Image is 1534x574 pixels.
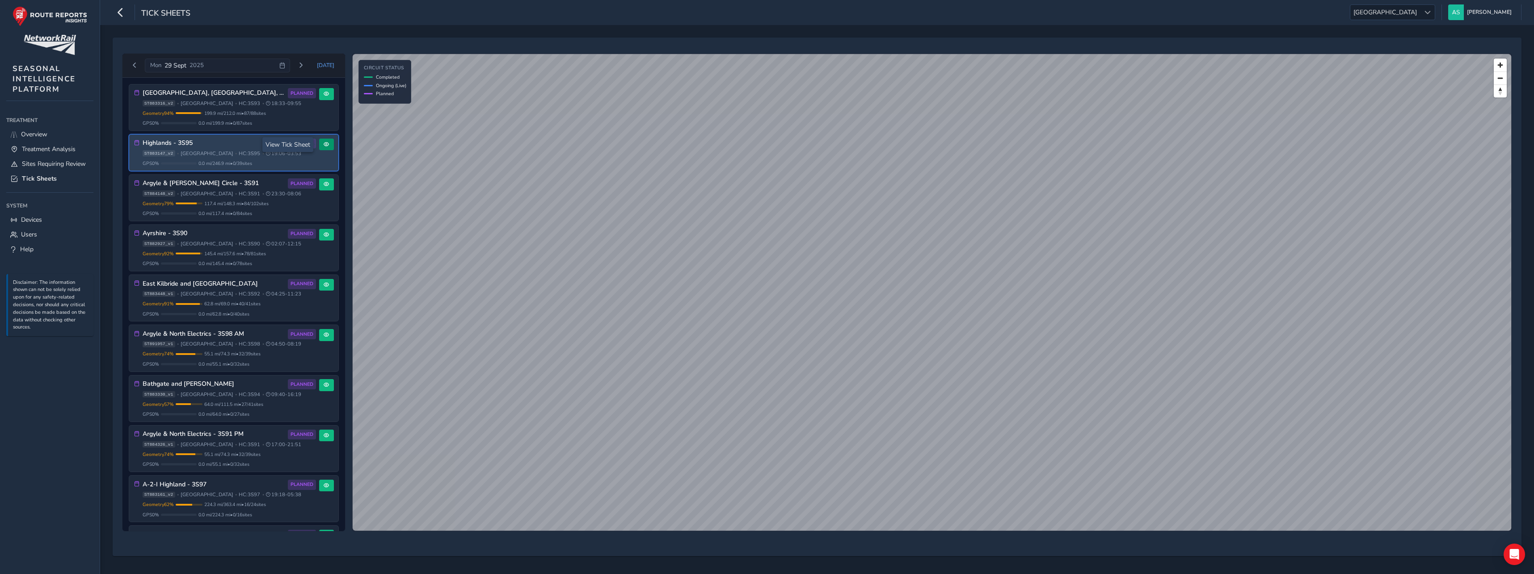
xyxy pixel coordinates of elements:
span: • [177,442,179,447]
span: GPS 0 % [143,411,159,418]
span: 55.1 mi / 74.3 mi • 32 / 39 sites [204,451,261,458]
span: [PERSON_NAME] [1467,4,1512,20]
h3: East Kilbride and [GEOGRAPHIC_DATA] [143,280,285,288]
button: Next day [293,60,308,71]
div: Open Intercom Messenger [1504,544,1525,565]
span: GPS 0 % [143,160,159,167]
span: [GEOGRAPHIC_DATA] [181,491,233,498]
span: Geometry 57 % [143,401,174,408]
a: Devices [6,212,93,227]
span: [GEOGRAPHIC_DATA] [181,150,233,157]
span: PLANNED [291,140,313,147]
span: 224.3 mi / 363.4 mi • 16 / 24 sites [204,501,266,508]
span: Overview [21,130,47,139]
span: • [262,151,264,156]
span: • [235,392,237,397]
span: • [262,291,264,296]
span: PLANNED [291,331,313,338]
span: 0.0 mi / 145.4 mi • 0 / 78 sites [198,260,252,267]
span: ST883330_v1 [143,391,175,397]
a: Overview [6,127,93,142]
span: GPS 0 % [143,311,159,317]
span: 145.4 mi / 157.6 mi • 78 / 81 sites [204,250,266,257]
img: customer logo [24,35,76,55]
a: Tick Sheets [6,171,93,186]
span: 62.8 mi / 69.0 mi • 40 / 41 sites [204,300,261,307]
a: Sites Requiring Review [6,156,93,171]
span: • [177,241,179,246]
span: 18:33 - 09:55 [266,100,301,107]
span: 2025 [190,61,204,69]
span: • [177,392,179,397]
span: Devices [21,215,42,224]
span: PLANNED [291,481,313,488]
span: 17:00 - 21:51 [266,441,301,448]
button: Reset bearing to north [1494,84,1507,97]
span: Geometry 92 % [143,250,174,257]
span: GPS 0 % [143,260,159,267]
span: ST884326_v1 [143,441,175,447]
span: [DATE] [317,62,334,69]
h3: Bathgate and [PERSON_NAME] [143,380,285,388]
span: 19:18 - 05:38 [266,491,301,498]
a: Help [6,242,93,257]
span: PLANNED [291,90,313,97]
span: • [177,492,179,497]
span: • [262,191,264,196]
span: • [235,191,237,196]
h3: Argyle & [PERSON_NAME] Circle - 3S91 [143,180,285,187]
h3: A-2-I Highland - 3S97 [143,481,285,489]
span: 19:06 - 03:53 [266,150,301,157]
span: 0.0 mi / 224.3 mi • 0 / 16 sites [198,511,252,518]
span: Mon [150,61,161,69]
h4: Circuit Status [364,65,406,71]
span: • [177,191,179,196]
span: 117.4 mi / 148.3 mi • 84 / 102 sites [204,200,269,207]
span: 29 Sept [164,61,186,70]
span: Sites Requiring Review [22,160,86,168]
span: PLANNED [291,180,313,187]
span: Geometry 91 % [143,300,174,307]
span: • [235,101,237,106]
span: 0.0 mi / 117.4 mi • 0 / 84 sites [198,210,252,217]
span: PLANNED [291,280,313,287]
h3: Ayrshire - 3S90 [143,230,285,237]
span: 0.0 mi / 55.1 mi • 0 / 32 sites [198,461,249,468]
span: 0.0 mi / 64.0 mi • 0 / 27 sites [198,411,249,418]
span: HC: 3S95 [239,150,260,157]
span: Geometry 94 % [143,110,174,117]
span: Ongoing (Live) [376,82,406,89]
span: • [262,492,264,497]
span: • [235,291,237,296]
h3: [GEOGRAPHIC_DATA], [GEOGRAPHIC_DATA], [GEOGRAPHIC_DATA] 3S93 [143,89,285,97]
h3: [GEOGRAPHIC_DATA], [GEOGRAPHIC_DATA], [GEOGRAPHIC_DATA] 3S93 [143,531,285,539]
span: 0.0 mi / 55.1 mi • 0 / 32 sites [198,361,249,367]
span: ST883316_v2 [143,100,175,106]
span: HC: 3S91 [239,441,260,448]
span: • [262,342,264,346]
button: [PERSON_NAME] [1448,4,1515,20]
span: GPS 0 % [143,511,159,518]
span: [GEOGRAPHIC_DATA] [181,441,233,448]
img: diamond-layout [1448,4,1464,20]
span: ST883161_v2 [143,492,175,498]
span: 23:30 - 08:06 [266,190,301,197]
h3: Highlands - 3S95 [143,139,285,147]
span: GPS 0 % [143,120,159,127]
span: GPS 0 % [143,210,159,217]
span: • [235,492,237,497]
span: • [177,291,179,296]
button: Zoom out [1494,72,1507,84]
span: [GEOGRAPHIC_DATA] [181,341,233,347]
span: GPS 0 % [143,461,159,468]
span: HC: 3S97 [239,491,260,498]
button: Previous day [127,60,142,71]
button: Zoom in [1494,59,1507,72]
span: Geometry 74 % [143,451,174,458]
span: PLANNED [291,381,313,388]
span: • [235,151,237,156]
span: Help [20,245,34,253]
span: ST891957_v1 [143,341,175,347]
span: • [262,101,264,106]
span: ST883147_v2 [143,150,175,156]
